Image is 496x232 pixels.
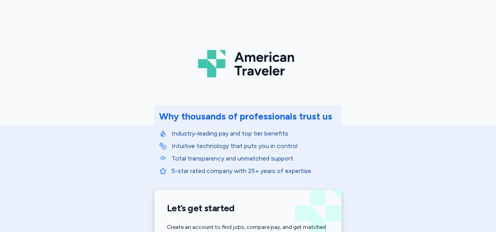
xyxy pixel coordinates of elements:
[172,141,337,151] p: Intuitive technology that puts you in control
[172,166,337,176] p: 5-star rated company with 25+ years of expertise
[159,110,332,123] div: Why thousands of professionals trust us
[172,154,337,163] p: Total transparency and unmatched support
[198,47,298,80] img: Logo
[172,129,337,138] p: Industry-leading pay and top tier benefits
[167,202,329,214] h1: Let’s get started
